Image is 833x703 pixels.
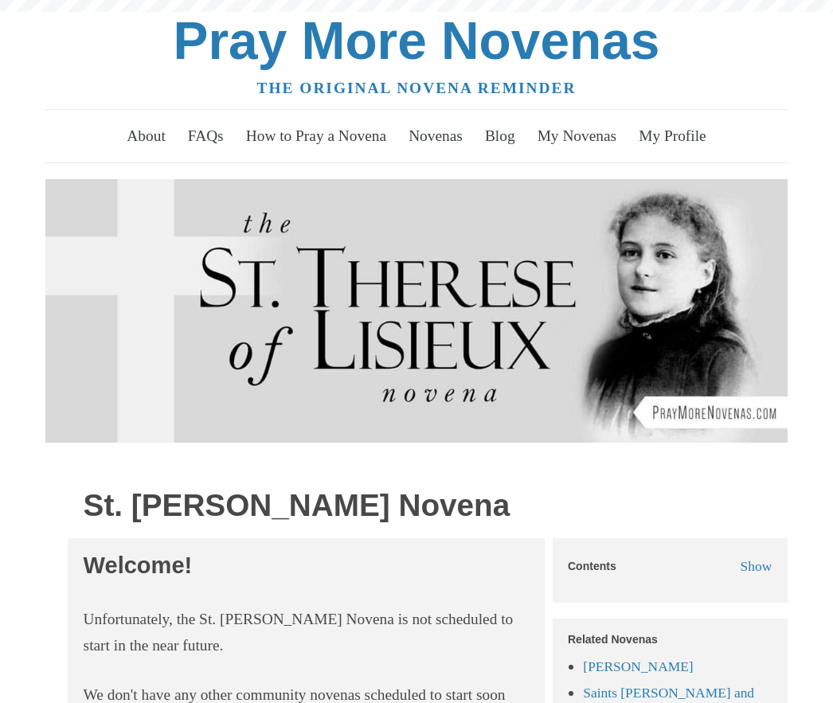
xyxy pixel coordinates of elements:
[568,634,772,646] h5: Related Novenas
[257,80,577,96] a: The original novena reminder
[741,558,772,574] span: Show
[118,114,175,158] a: About
[178,114,233,158] a: FAQs
[84,607,530,659] p: Unfortunately, the St. [PERSON_NAME] Novena is not scheduled to start in the near future.
[237,114,396,158] a: How to Pray a Novena
[84,553,530,579] h2: Welcome!
[45,179,787,443] img: Join in praying the St. Therese Novena
[84,489,530,523] h1: St. [PERSON_NAME] Novena
[475,114,524,158] a: Blog
[174,11,660,70] a: Pray More Novenas
[400,114,472,158] a: Novenas
[528,114,626,158] a: My Novenas
[630,114,716,158] a: My Profile
[568,560,616,572] h5: Contents
[583,658,693,674] a: [PERSON_NAME]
